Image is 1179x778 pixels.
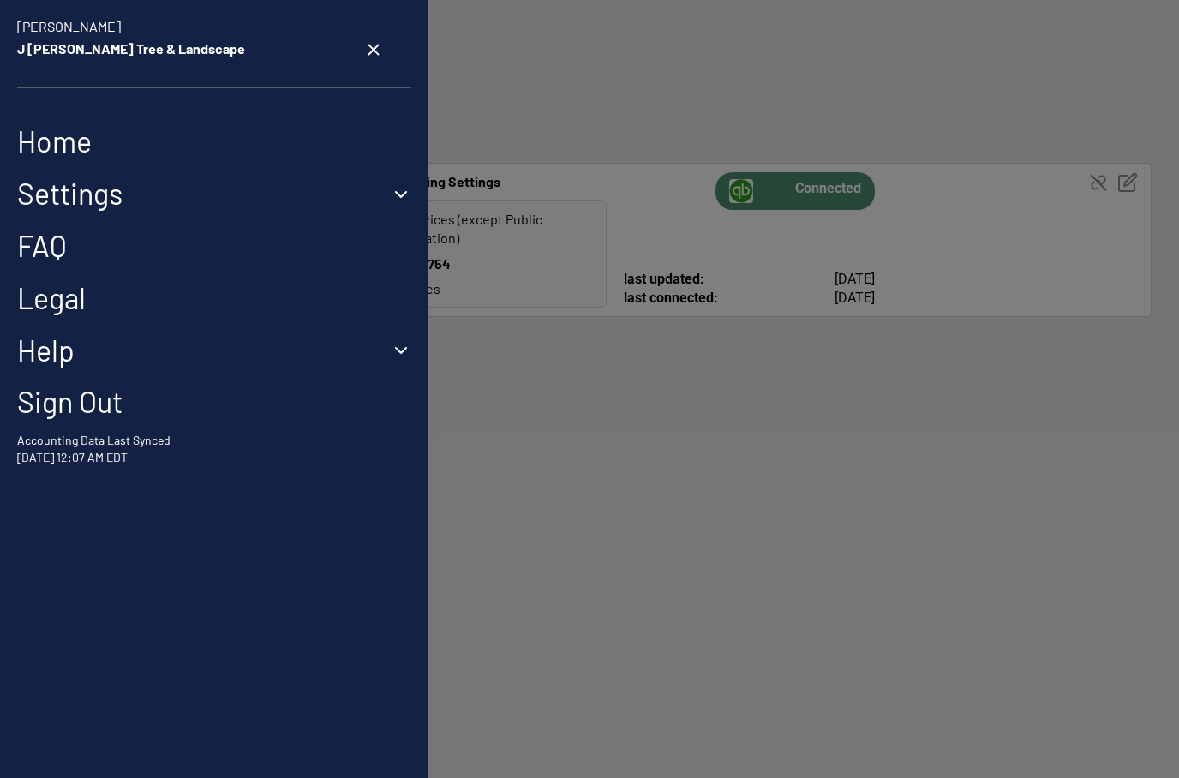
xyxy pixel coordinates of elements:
strong: J [PERSON_NAME] Tree & Landscape [17,39,245,60]
a: Home [17,124,411,159]
p: [PERSON_NAME] [17,17,384,36]
p: Accounting Data Last Synced [17,432,411,449]
button: Help [17,333,411,368]
p: [DATE] 12:07 AM EDT [17,449,411,466]
button: Settings [17,177,411,212]
a: Legal [17,281,411,316]
a: FAQ [17,229,411,264]
button: close settings menu [363,39,384,60]
button: Sign Out [17,385,123,420]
